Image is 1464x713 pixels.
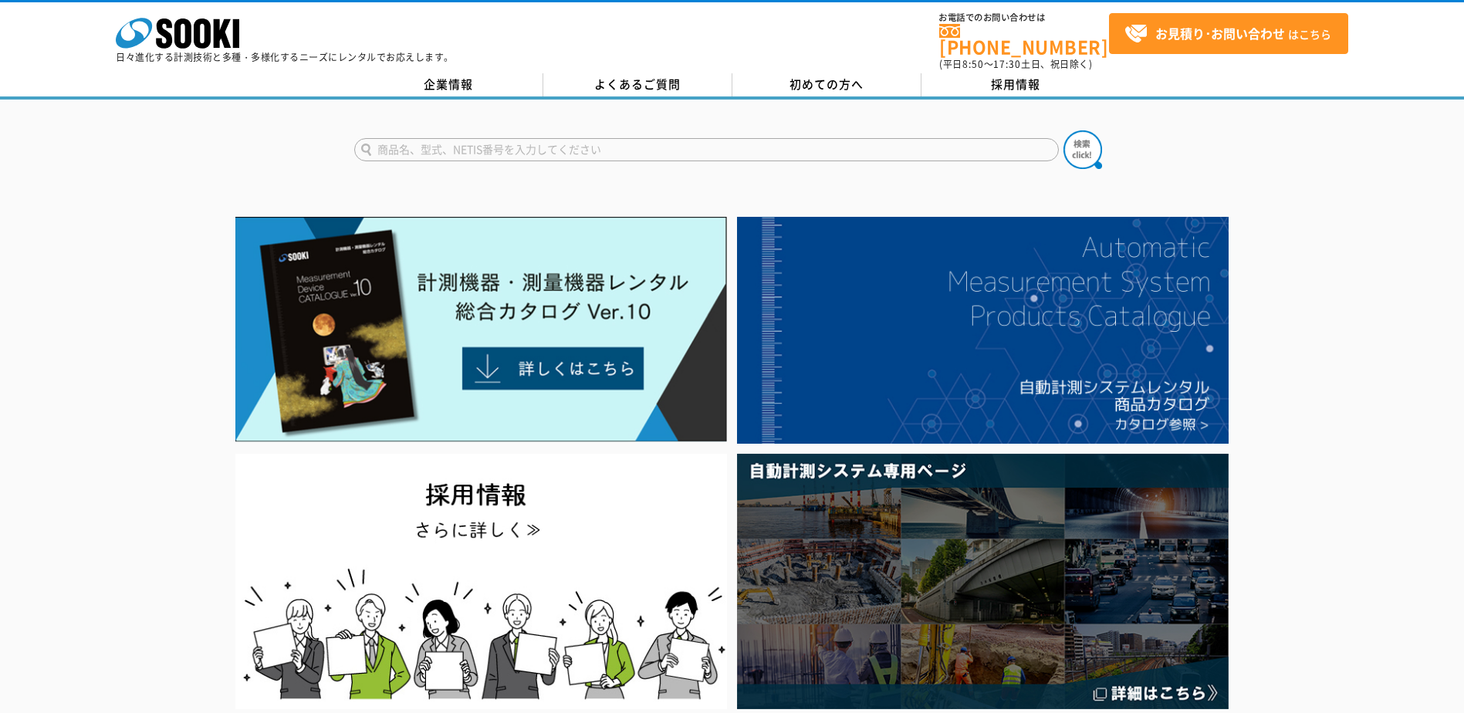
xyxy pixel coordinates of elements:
[737,217,1229,444] img: 自動計測システムカタログ
[1155,24,1285,42] strong: お見積り･お問い合わせ
[1063,130,1102,169] img: btn_search.png
[939,57,1092,71] span: (平日 ～ 土日、祝日除く)
[993,57,1021,71] span: 17:30
[235,454,727,709] img: SOOKI recruit
[1124,22,1331,46] span: はこちら
[939,24,1109,56] a: [PHONE_NUMBER]
[354,138,1059,161] input: 商品名、型式、NETIS番号を入力してください
[354,73,543,96] a: 企業情報
[789,76,864,93] span: 初めての方へ
[235,217,727,442] img: Catalog Ver10
[116,52,454,62] p: 日々進化する計測技術と多種・多様化するニーズにレンタルでお応えします。
[939,13,1109,22] span: お電話でのお問い合わせは
[737,454,1229,709] img: 自動計測システム専用ページ
[1109,13,1348,54] a: お見積り･お問い合わせはこちら
[732,73,921,96] a: 初めての方へ
[962,57,984,71] span: 8:50
[921,73,1111,96] a: 採用情報
[543,73,732,96] a: よくあるご質問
